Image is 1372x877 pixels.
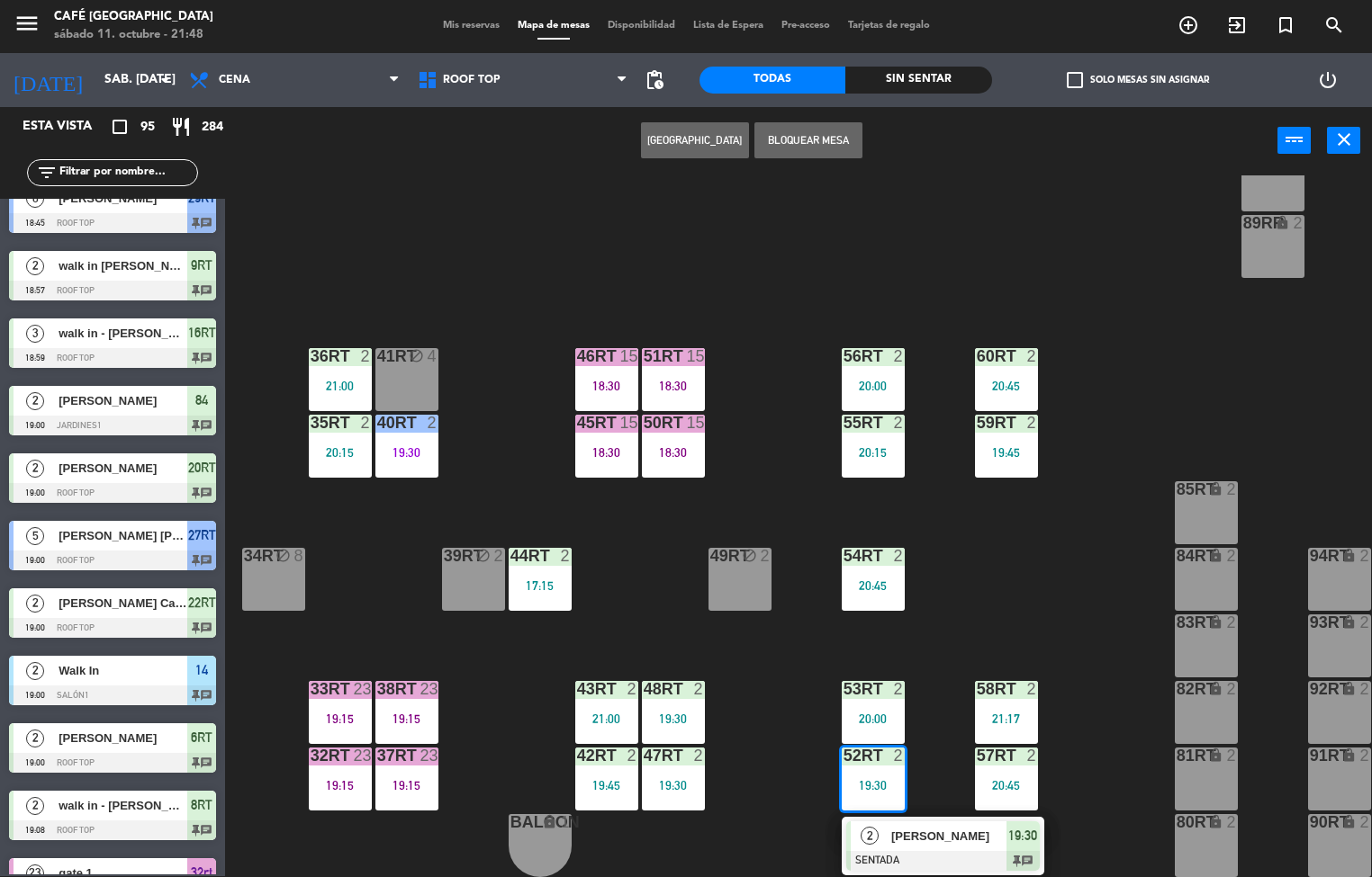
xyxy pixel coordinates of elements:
[575,712,638,725] div: 21:00
[409,348,424,363] i: block
[427,415,438,431] div: 2
[26,325,44,343] span: 3
[59,661,187,680] span: Walk In
[686,348,704,364] div: 15
[861,827,879,845] span: 2
[443,74,501,86] span: Roof Top
[842,779,905,792] div: 19:30
[14,10,41,37] i: menu
[1177,548,1178,564] div: 84RT
[577,415,578,431] div: 45RT
[644,681,645,697] div: 48RT
[1208,481,1223,497] i: lock
[26,190,44,208] span: 6
[577,747,578,764] div: 42RT
[188,187,216,209] span: 29RT
[644,415,645,431] div: 50RT
[700,67,845,94] div: Todas
[642,712,705,725] div: 19:30
[275,548,291,563] i: block
[293,548,304,564] div: 8
[627,747,637,764] div: 2
[191,255,212,276] span: 9RT
[140,117,155,138] span: 95
[975,712,1038,725] div: 21:17
[684,21,772,31] span: Lista de Espera
[377,348,378,364] div: 41RT
[26,595,44,613] span: 2
[375,779,438,792] div: 19:15
[575,380,638,392] div: 18:30
[54,26,213,44] div: sábado 11. octubre - 21:48
[377,681,378,697] div: 38rt
[1177,814,1178,830] div: 80RT
[353,681,371,697] div: 23
[1341,614,1357,630] i: lock
[1008,825,1037,846] span: 19:30
[509,21,599,31] span: Mapa de mesas
[1359,614,1370,631] div: 2
[59,189,187,208] span: [PERSON_NAME]
[1226,814,1237,830] div: 2
[1341,548,1357,563] i: lock
[1359,814,1370,830] div: 2
[195,389,208,411] span: 84
[893,747,904,764] div: 2
[1177,747,1178,764] div: 81RT
[420,747,438,764] div: 23
[154,69,176,91] i: arrow_drop_down
[188,592,216,613] span: 22RT
[26,729,44,747] span: 2
[577,348,578,364] div: 46RT
[59,391,187,410] span: [PERSON_NAME]
[311,348,311,364] div: 36rt
[1208,548,1223,563] i: lock
[975,779,1038,792] div: 20:45
[170,116,192,138] i: restaurant
[1277,127,1311,154] button: power_input
[59,729,187,747] span: [PERSON_NAME]
[1026,415,1037,431] div: 2
[642,380,705,392] div: 18:30
[1067,72,1209,88] label: Solo mesas sin asignar
[1226,548,1237,564] div: 2
[510,814,511,830] div: balcon
[191,727,212,748] span: 6RT
[1177,481,1178,497] div: 85RT
[475,548,491,563] i: block
[893,681,904,697] div: 2
[1177,614,1178,631] div: 83RT
[26,460,44,478] span: 2
[311,747,311,764] div: 32rt
[1275,14,1296,36] i: turned_in_not
[509,579,572,592] div: 17:15
[59,796,187,815] span: walk in - [PERSON_NAME]
[1275,215,1290,230] i: lock
[493,548,504,564] div: 2
[1341,681,1357,696] i: lock
[891,827,1006,846] span: [PERSON_NAME]
[26,797,44,815] span: 2
[58,163,197,183] input: Filtrar por nombre...
[619,415,637,431] div: 15
[642,779,705,792] div: 19:30
[839,21,939,31] span: Tarjetas de regalo
[772,21,839,31] span: Pre-acceso
[420,681,438,697] div: 23
[1026,681,1037,697] div: 2
[444,548,445,564] div: 39rt
[427,348,438,364] div: 4
[1317,69,1339,91] i: power_settings_new
[693,681,704,697] div: 2
[893,415,904,431] div: 2
[188,457,216,479] span: 20RT
[1208,614,1223,630] i: lock
[244,548,245,564] div: 34rt
[760,548,771,564] div: 2
[1359,681,1370,697] div: 2
[845,67,991,94] div: Sin sentar
[844,415,844,431] div: 55RT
